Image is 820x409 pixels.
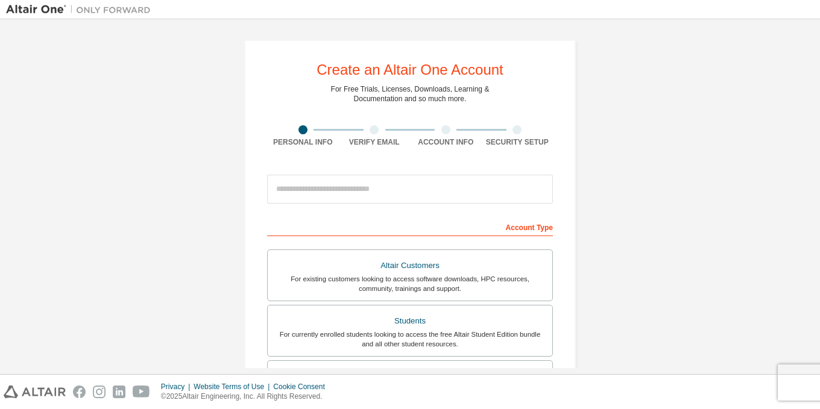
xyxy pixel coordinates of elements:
[317,63,503,77] div: Create an Altair One Account
[133,386,150,398] img: youtube.svg
[6,4,157,16] img: Altair One
[267,217,553,236] div: Account Type
[93,386,106,398] img: instagram.svg
[331,84,490,104] div: For Free Trials, Licenses, Downloads, Learning & Documentation and so much more.
[161,382,194,392] div: Privacy
[275,329,545,349] div: For currently enrolled students looking to access the free Altair Student Edition bundle and all ...
[267,137,339,147] div: Personal Info
[275,368,545,385] div: Faculty
[4,386,66,398] img: altair_logo.svg
[410,137,482,147] div: Account Info
[113,386,125,398] img: linkedin.svg
[194,382,273,392] div: Website Terms of Use
[73,386,86,398] img: facebook.svg
[161,392,332,402] p: © 2025 Altair Engineering, Inc. All Rights Reserved.
[273,382,332,392] div: Cookie Consent
[482,137,553,147] div: Security Setup
[275,257,545,274] div: Altair Customers
[275,313,545,329] div: Students
[275,274,545,293] div: For existing customers looking to access software downloads, HPC resources, community, trainings ...
[339,137,411,147] div: Verify Email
